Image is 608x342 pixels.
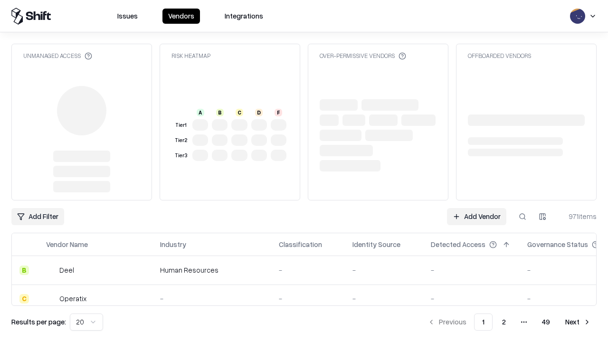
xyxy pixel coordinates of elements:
div: - [160,294,264,304]
div: D [255,109,263,116]
div: Deel [59,265,74,275]
button: Issues [112,9,143,24]
div: Over-Permissive Vendors [320,52,406,60]
div: Risk Heatmap [171,52,210,60]
div: - [431,294,512,304]
div: - [431,265,512,275]
div: Identity Source [352,239,400,249]
div: Tier 3 [173,152,189,160]
button: Integrations [219,9,269,24]
button: 1 [474,313,493,331]
button: Vendors [162,9,200,24]
div: - [352,265,416,275]
img: Operatix [46,294,56,304]
button: 2 [494,313,513,331]
div: Offboarded Vendors [468,52,531,60]
div: Industry [160,239,186,249]
div: Classification [279,239,322,249]
div: Unmanaged Access [23,52,92,60]
div: Governance Status [527,239,588,249]
img: Deel [46,266,56,275]
button: Add Filter [11,208,64,225]
div: Detected Access [431,239,485,249]
button: Next [560,313,597,331]
div: Vendor Name [46,239,88,249]
div: A [197,109,204,116]
div: B [19,266,29,275]
div: C [19,294,29,304]
p: Results per page: [11,317,66,327]
div: B [216,109,224,116]
a: Add Vendor [447,208,506,225]
div: C [236,109,243,116]
div: Operatix [59,294,86,304]
div: Human Resources [160,265,264,275]
button: 49 [534,313,558,331]
div: Tier 2 [173,136,189,144]
div: - [279,265,337,275]
div: - [279,294,337,304]
div: Tier 1 [173,121,189,129]
div: 971 items [559,211,597,221]
div: - [352,294,416,304]
div: F [275,109,282,116]
nav: pagination [422,313,597,331]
